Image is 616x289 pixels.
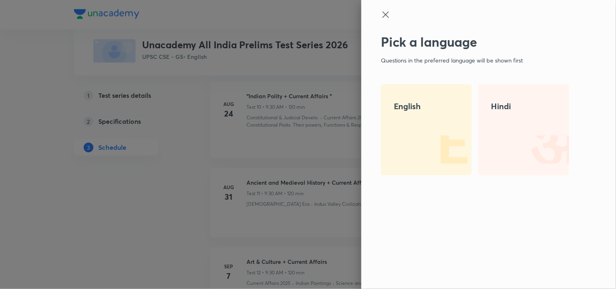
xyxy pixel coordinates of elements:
[517,123,569,175] img: 2.png
[394,100,459,112] h4: English
[491,100,556,112] h4: Hindi
[381,34,569,50] h2: Pick a language
[420,123,472,175] img: 1.png
[381,56,569,65] p: Questions in the preferred language will be shown first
